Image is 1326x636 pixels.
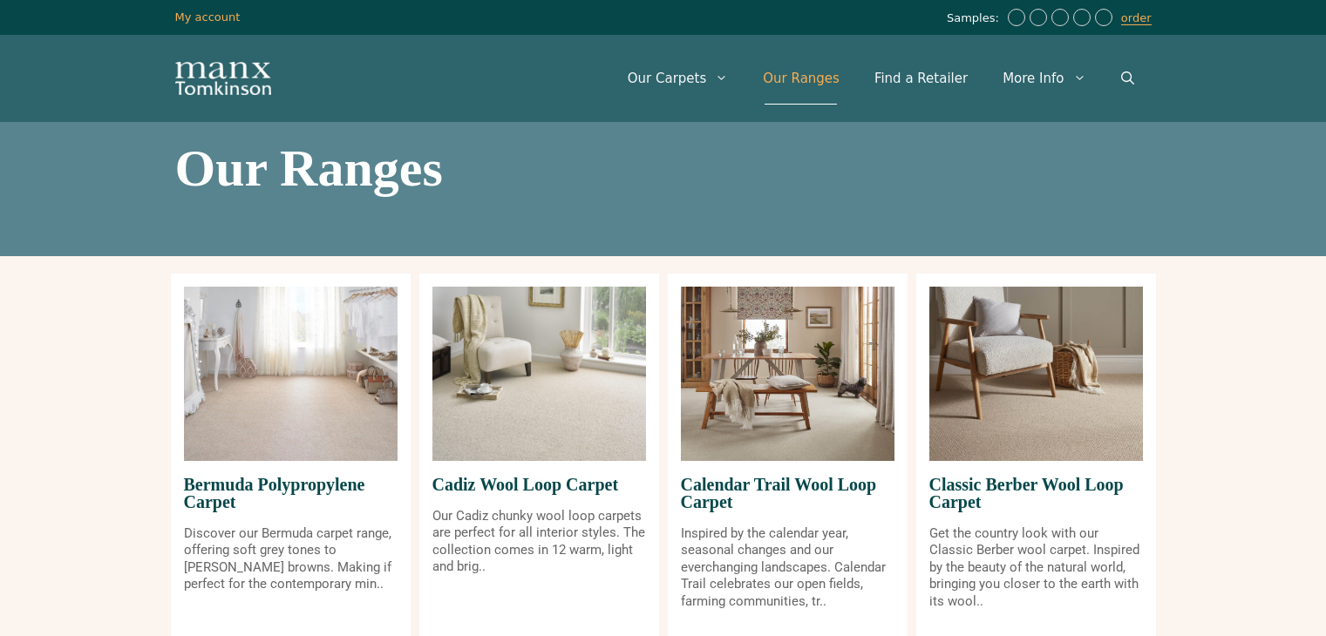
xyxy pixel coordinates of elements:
[175,62,271,95] img: Manx Tomkinson
[184,525,398,593] p: Discover our Bermuda carpet range, offering soft grey tones to [PERSON_NAME] browns. Making if pe...
[1121,11,1152,25] a: order
[610,52,1152,105] nav: Primary
[432,461,646,508] span: Cadiz Wool Loop Carpet
[681,525,894,611] p: Inspired by the calendar year, seasonal changes and our everchanging landscapes. Calendar Trail c...
[175,10,241,24] a: My account
[681,461,894,525] span: Calendar Trail Wool Loop Carpet
[929,287,1143,461] img: Classic Berber Wool Loop Carpet
[929,525,1143,611] p: Get the country look with our Classic Berber wool carpet. Inspired by the beauty of the natural w...
[175,142,1152,194] h1: Our Ranges
[985,52,1103,105] a: More Info
[681,287,894,461] img: Calendar Trail Wool Loop Carpet
[947,11,1003,26] span: Samples:
[857,52,985,105] a: Find a Retailer
[184,287,398,461] img: Bermuda Polypropylene Carpet
[929,461,1143,525] span: Classic Berber Wool Loop Carpet
[432,508,646,576] p: Our Cadiz chunky wool loop carpets are perfect for all interior styles. The collection comes in 1...
[184,461,398,525] span: Bermuda Polypropylene Carpet
[745,52,857,105] a: Our Ranges
[1104,52,1152,105] a: Open Search Bar
[610,52,746,105] a: Our Carpets
[432,287,646,461] img: Cadiz Wool Loop Carpet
